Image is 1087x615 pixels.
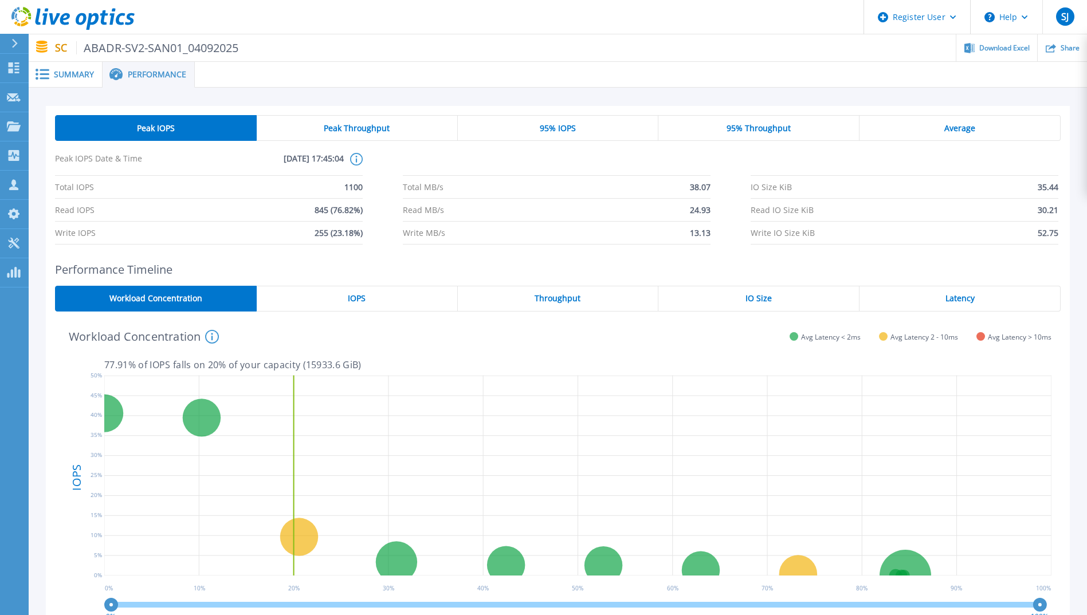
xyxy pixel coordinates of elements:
[104,360,1051,370] p: 77.91 % of IOPS falls on 20 % of your capacity ( 15933.6 GiB )
[383,584,394,592] text: 30 %
[55,41,239,54] p: SC
[403,199,444,221] span: Read MB/s
[94,571,102,579] text: 0%
[91,431,102,439] text: 35%
[890,333,958,341] span: Avg Latency 2 - 10ms
[128,70,186,78] span: Performance
[856,584,868,592] text: 80 %
[403,222,445,244] span: Write MB/s
[944,124,975,133] span: Average
[76,41,239,54] span: ABADR-SV2-SAN01_04092025
[137,124,175,133] span: Peak IOPS
[344,176,363,198] span: 1100
[348,294,366,303] span: IOPS
[94,551,102,559] text: 5%
[288,584,300,592] text: 20 %
[727,124,791,133] span: 95% Throughput
[199,153,344,175] span: [DATE] 17:45:04
[690,176,711,198] span: 38.07
[91,531,102,539] text: 10%
[988,333,1051,341] span: Avg Latency > 10ms
[91,371,102,379] text: 50%
[1038,176,1058,198] span: 35.44
[540,124,576,133] span: 95% IOPS
[751,199,814,221] span: Read IO Size KiB
[54,70,94,78] span: Summary
[91,391,102,399] text: 45%
[55,176,94,198] span: Total IOPS
[315,199,363,221] span: 845 (76.82%)
[194,584,205,592] text: 10 %
[105,584,113,592] text: 0 %
[745,294,772,303] span: IO Size
[403,176,444,198] span: Total MB/s
[951,584,962,592] text: 90 %
[690,199,711,221] span: 24.93
[801,333,861,341] span: Avg Latency < 2ms
[762,584,773,592] text: 70 %
[55,263,1061,276] h2: Performance Timeline
[71,435,83,521] h4: IOPS
[690,222,711,244] span: 13.13
[535,294,580,303] span: Throughput
[1038,222,1058,244] span: 52.75
[109,294,202,303] span: Workload Concentration
[91,411,102,419] text: 40%
[1061,12,1069,21] span: SJ
[69,330,219,344] h4: Workload Concentration
[324,124,390,133] span: Peak Throughput
[55,153,199,175] span: Peak IOPS Date & Time
[1061,45,1080,52] span: Share
[315,222,363,244] span: 255 (23.18%)
[751,222,815,244] span: Write IO Size KiB
[667,584,678,592] text: 60 %
[55,222,96,244] span: Write IOPS
[979,45,1030,52] span: Download Excel
[477,584,489,592] text: 40 %
[945,294,975,303] span: Latency
[572,584,584,592] text: 50 %
[55,199,95,221] span: Read IOPS
[1038,199,1058,221] span: 30.21
[751,176,792,198] span: IO Size KiB
[1036,584,1051,592] text: 100 %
